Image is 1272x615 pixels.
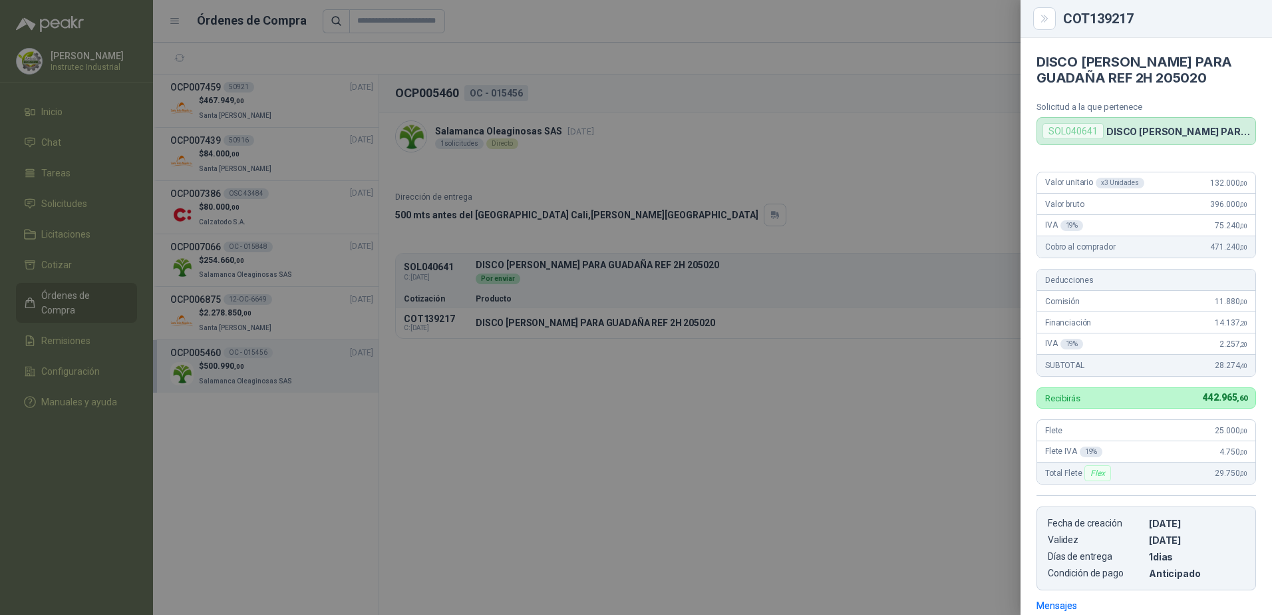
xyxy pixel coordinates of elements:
[1215,469,1247,478] span: 29.750
[1048,568,1144,579] p: Condición de pago
[1215,318,1247,327] span: 14.137
[1060,220,1084,231] div: 19 %
[1237,394,1247,403] span: ,60
[1239,427,1247,435] span: ,00
[1215,426,1247,435] span: 25.000
[1239,470,1247,477] span: ,00
[1045,242,1115,252] span: Cobro al comprador
[1219,339,1247,349] span: 2.257
[1036,11,1052,27] button: Close
[1063,12,1256,25] div: COT139217
[1239,298,1247,306] span: ,00
[1149,518,1245,529] p: [DATE]
[1149,568,1245,579] p: Anticipado
[1239,319,1247,327] span: ,20
[1239,362,1247,369] span: ,40
[1045,394,1080,403] p: Recibirás
[1036,598,1077,613] div: Mensajes
[1215,361,1247,370] span: 28.274
[1210,200,1247,209] span: 396.000
[1106,126,1250,137] p: DISCO [PERSON_NAME] PARA GUADAÑA REF 2H 205020
[1239,244,1247,251] span: ,00
[1048,551,1144,562] p: Días de entrega
[1239,201,1247,208] span: ,00
[1210,178,1247,188] span: 132.000
[1239,449,1247,456] span: ,00
[1045,447,1102,457] span: Flete IVA
[1149,534,1245,546] p: [DATE]
[1219,447,1247,457] span: 4.750
[1045,200,1084,209] span: Valor bruto
[1045,339,1083,349] span: IVA
[1036,102,1256,112] p: Solicitud a la que pertenece
[1045,297,1080,306] span: Comisión
[1210,242,1247,252] span: 471.240
[1045,318,1091,327] span: Financiación
[1084,465,1110,481] div: Flex
[1045,465,1114,481] span: Total Flete
[1045,426,1062,435] span: Flete
[1215,221,1247,230] span: 75.240
[1045,276,1093,285] span: Deducciones
[1096,178,1144,188] div: x 3 Unidades
[1042,123,1104,139] div: SOL040641
[1239,222,1247,230] span: ,00
[1045,361,1084,370] span: SUBTOTAL
[1060,339,1084,349] div: 19 %
[1036,54,1256,86] h4: DISCO [PERSON_NAME] PARA GUADAÑA REF 2H 205020
[1048,518,1144,529] p: Fecha de creación
[1203,392,1247,403] span: 442.965
[1048,534,1144,546] p: Validez
[1239,180,1247,187] span: ,00
[1149,551,1245,562] p: 1 dias
[1080,447,1103,457] div: 19 %
[1215,297,1247,306] span: 11.880
[1045,220,1083,231] span: IVA
[1045,178,1144,188] span: Valor unitario
[1239,341,1247,348] span: ,20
